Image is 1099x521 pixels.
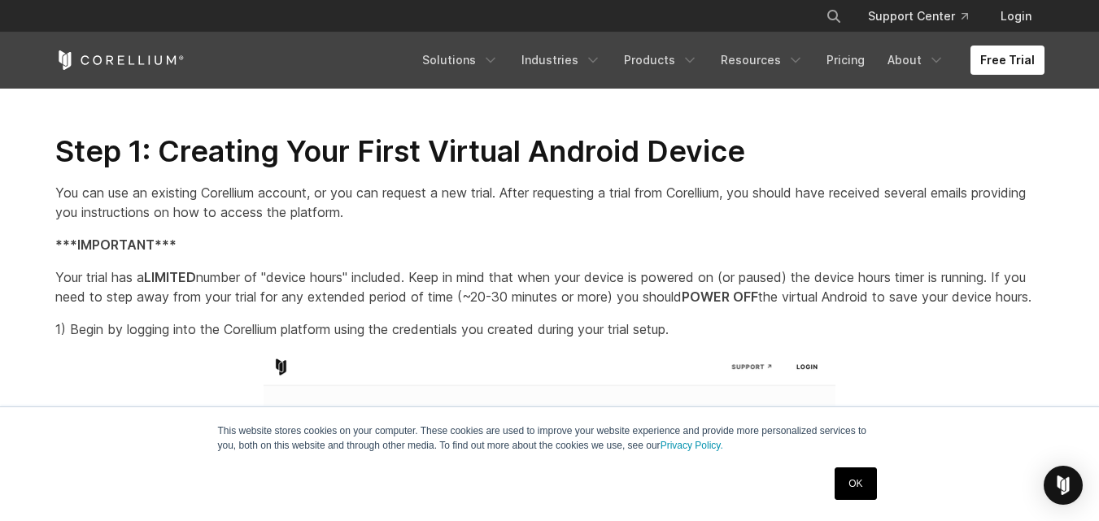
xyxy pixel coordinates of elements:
[55,267,1044,306] p: Your trial has a number of "device hours" included. Keep in mind that when your device is powered...
[682,289,758,305] strong: POWER OFF
[711,46,813,75] a: Resources
[835,467,876,500] a: OK
[144,269,196,285] strong: LIMITED
[855,2,981,31] a: Support Center
[218,423,882,453] p: This website stores cookies on your computer. These cookies are used to improve your website expe...
[412,46,1044,75] div: Navigation Menu
[988,2,1044,31] a: Login
[817,46,874,75] a: Pricing
[819,2,848,31] button: Search
[512,46,611,75] a: Industries
[878,46,954,75] a: About
[614,46,708,75] a: Products
[1044,466,1083,505] div: Open Intercom Messenger
[412,46,508,75] a: Solutions
[55,50,185,70] a: Corellium Home
[806,2,1044,31] div: Navigation Menu
[55,133,1044,170] h2: Step 1: Creating Your First Virtual Android Device
[55,319,1044,339] p: 1) Begin by logging into the Corellium platform using the credentials you created during your tri...
[55,183,1044,222] p: You can use an existing Corellium account, or you can request a new trial. After requesting a tri...
[661,440,723,451] a: Privacy Policy.
[970,46,1044,75] a: Free Trial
